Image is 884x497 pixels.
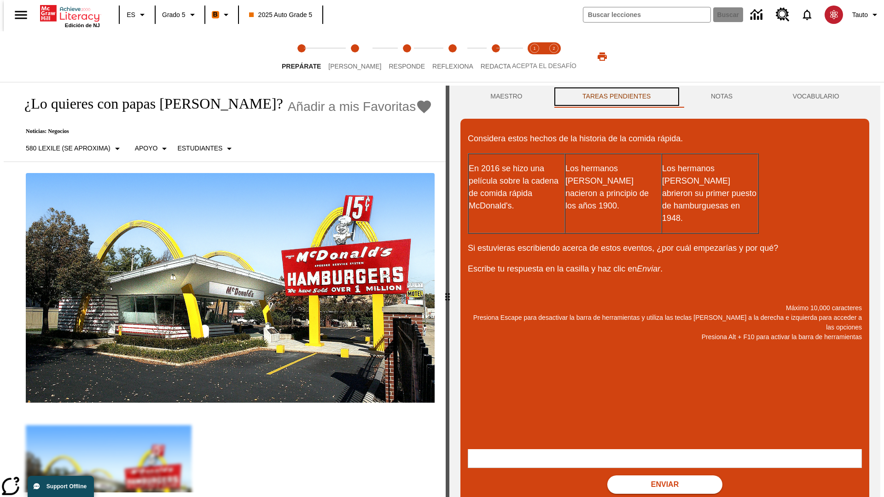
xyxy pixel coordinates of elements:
button: VOCABULARIO [762,86,869,108]
p: Considera estos hechos de la historia de la comida rápida. [468,133,862,145]
button: Maestro [460,86,552,108]
h1: ¿Lo quieres con papas [PERSON_NAME]? [15,95,283,112]
span: Responde [389,63,425,70]
p: En 2016 se hizo una película sobre la cadena de comida rápida McDonald's. [469,162,564,212]
p: Si estuvieras escribiendo acerca de estos eventos, ¿por cuál empezarías y por qué? [468,242,862,254]
text: 2 [552,46,555,51]
button: Responde step 3 of 5 [381,31,432,82]
p: Noticias: Negocios [15,128,432,135]
button: Tipo de apoyo, Apoyo [131,140,174,157]
p: Los hermanos [PERSON_NAME] nacieron a principio de los años 1900. [565,162,661,212]
img: Uno de los primeros locales de McDonald's, con el icónico letrero rojo y los arcos amarillos. [26,173,435,403]
span: Edición de NJ [65,23,100,28]
span: 2025 Auto Grade 5 [249,10,313,20]
div: activity [449,86,880,497]
p: Estudiantes [177,144,222,153]
div: Instructional Panel Tabs [460,86,869,108]
p: Apoyo [135,144,158,153]
div: reading [4,86,446,492]
button: Lenguaje: ES, Selecciona un idioma [122,6,152,23]
span: Prepárate [282,63,321,70]
button: Prepárate step 1 of 5 [274,31,328,82]
button: Redacta step 5 of 5 [473,31,518,82]
div: Pulsa la tecla de intro o la barra espaciadora y luego presiona las flechas de derecha e izquierd... [446,86,449,497]
img: avatar image [825,6,843,24]
button: TAREAS PENDIENTES [552,86,681,108]
span: ES [127,10,135,20]
span: Support Offline [47,483,87,490]
button: Grado: Grado 5, Elige un grado [158,6,202,23]
button: Acepta el desafío lee step 1 of 2 [521,31,548,82]
p: Los hermanos [PERSON_NAME] abrieron su primer puesto de hamburguesas en 1948. [662,162,758,225]
button: Acepta el desafío contesta step 2 of 2 [541,31,567,82]
span: [PERSON_NAME] [328,63,381,70]
div: Portada [40,3,100,28]
text: 1 [533,46,535,51]
button: Boost El color de la clase es anaranjado. Cambiar el color de la clase. [208,6,235,23]
span: Redacta [481,63,511,70]
button: Enviar [607,475,722,494]
button: Lee step 2 of 5 [321,31,389,82]
p: Presiona Escape para desactivar la barra de herramientas y utiliza las teclas [PERSON_NAME] a la ... [468,313,862,332]
button: Support Offline [28,476,94,497]
button: Abrir el menú lateral [7,1,35,29]
span: Tauto [852,10,868,20]
p: Escribe tu respuesta en la casilla y haz clic en . [468,263,862,275]
a: Notificaciones [795,3,819,27]
input: Buscar campo [583,7,710,22]
button: Reflexiona step 4 of 5 [425,31,481,82]
a: Centro de recursos, Se abrirá en una pestaña nueva. [770,2,795,27]
span: B [213,9,218,20]
p: Presiona Alt + F10 para activar la barra de herramientas [468,332,862,342]
button: Seleccione Lexile, 580 Lexile (Se aproxima) [22,140,127,157]
button: NOTAS [681,86,763,108]
span: Añadir a mis Favoritas [288,99,416,114]
button: Imprimir [587,48,617,65]
span: Grado 5 [162,10,186,20]
button: Añadir a mis Favoritas - ¿Lo quieres con papas fritas? [288,98,433,115]
body: Máximo 10,000 caracteres Presiona Escape para desactivar la barra de herramientas y utiliza las t... [4,7,134,16]
button: Escoja un nuevo avatar [819,3,849,27]
em: Enviar [637,264,660,273]
p: 580 Lexile (Se aproxima) [26,144,110,153]
button: Perfil/Configuración [849,6,884,23]
span: ACEPTA EL DESAFÍO [512,62,576,69]
p: Máximo 10,000 caracteres [468,303,862,313]
a: Centro de información [745,2,770,28]
button: Seleccionar estudiante [174,140,238,157]
span: Reflexiona [432,63,473,70]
